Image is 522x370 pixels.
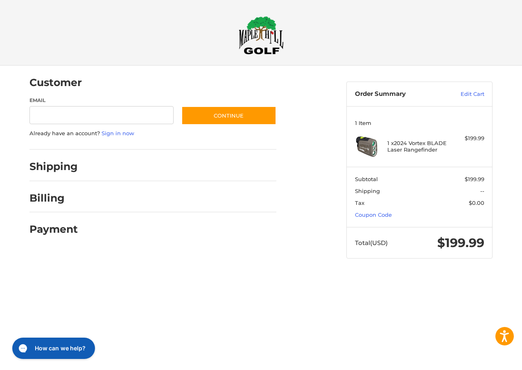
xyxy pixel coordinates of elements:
a: Edit Cart [443,90,484,98]
h2: Billing [29,192,77,204]
iframe: Gorgias live chat messenger [8,335,97,362]
span: $199.99 [437,235,484,250]
span: -- [480,188,484,194]
h2: Customer [29,76,82,89]
h2: Shipping [29,160,78,173]
h3: 1 Item [355,120,484,126]
span: $199.99 [465,176,484,182]
h3: Order Summary [355,90,443,98]
a: Sign in now [102,130,134,136]
label: Email [29,97,174,104]
p: Already have an account? [29,129,276,138]
a: Coupon Code [355,211,392,218]
span: Subtotal [355,176,378,182]
span: Tax [355,200,364,206]
span: $0.00 [469,200,484,206]
h2: Payment [29,223,78,236]
div: $199.99 [452,134,484,143]
img: Maple Hill Golf [239,16,284,54]
span: Shipping [355,188,380,194]
h4: 1 x 2024 Vortex BLADE Laser Rangefinder [387,140,450,153]
span: Total (USD) [355,239,388,247]
button: Continue [181,106,276,125]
